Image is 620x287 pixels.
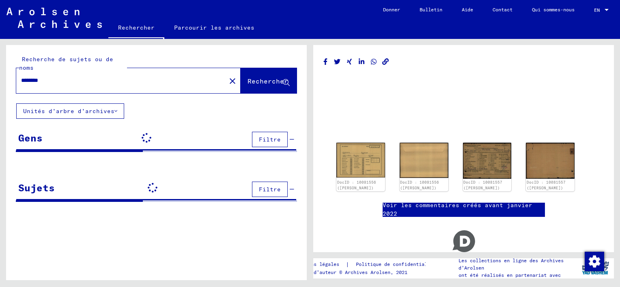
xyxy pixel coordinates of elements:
button: Filtre [252,132,288,147]
img: 002.jpg [526,143,575,179]
div: Sujets [18,180,55,195]
span: Filtre [259,136,281,143]
a: Voir les commentaires créés avant janvier 2022 [383,201,545,218]
font: | [346,260,349,269]
font: Unités d’arbre d’archives [23,107,114,115]
button: Rechercher [241,68,297,93]
button: Partager sur LinkedIn [357,57,366,67]
a: Rechercher [108,18,164,39]
p: ont été réalisés en partenariat avec [459,272,576,279]
span: Rechercher [248,77,288,85]
button: Clair [224,73,241,89]
a: Politique de confidentialité [349,260,446,269]
div: Gens [18,131,43,145]
a: Parcourir les archives [164,18,264,37]
img: Modifier le consentement [585,252,604,271]
button: Partager sur WhatsApp [370,57,378,67]
button: Partager sur Xing [345,57,354,67]
mat-icon: close [228,76,237,86]
button: Partager sur Twitter [333,57,342,67]
span: Filtre [259,186,281,193]
a: DocID : 10081557 ([PERSON_NAME]) [463,180,502,190]
p: Droits d’auteur © Archives Arolsen, 2021 [294,269,446,276]
mat-label: Recherche de sujets ou de noms [19,56,113,71]
a: DocID : 10081556 ([PERSON_NAME]) [337,180,376,190]
img: Arolsen_neg.svg [6,8,102,28]
img: 001.jpg [463,143,512,179]
img: 002.jpg [400,143,448,178]
div: Modifier le consentement [584,251,604,271]
img: 001.jpg [336,143,385,177]
button: Partager sur Facebook [321,57,330,67]
span: EN [594,7,603,13]
a: DocID : 10081557 ([PERSON_NAME]) [527,180,566,190]
a: Mentions légales [294,260,346,269]
p: Les collections en ligne des Archives d’Arolsen [459,257,576,272]
a: DocID : 10081556 ([PERSON_NAME]) [400,180,439,190]
button: Unités d’arbre d’archives [16,103,124,119]
button: Filtre [252,182,288,197]
img: yv_logo.png [580,258,611,278]
button: Copier le lien [381,57,390,67]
